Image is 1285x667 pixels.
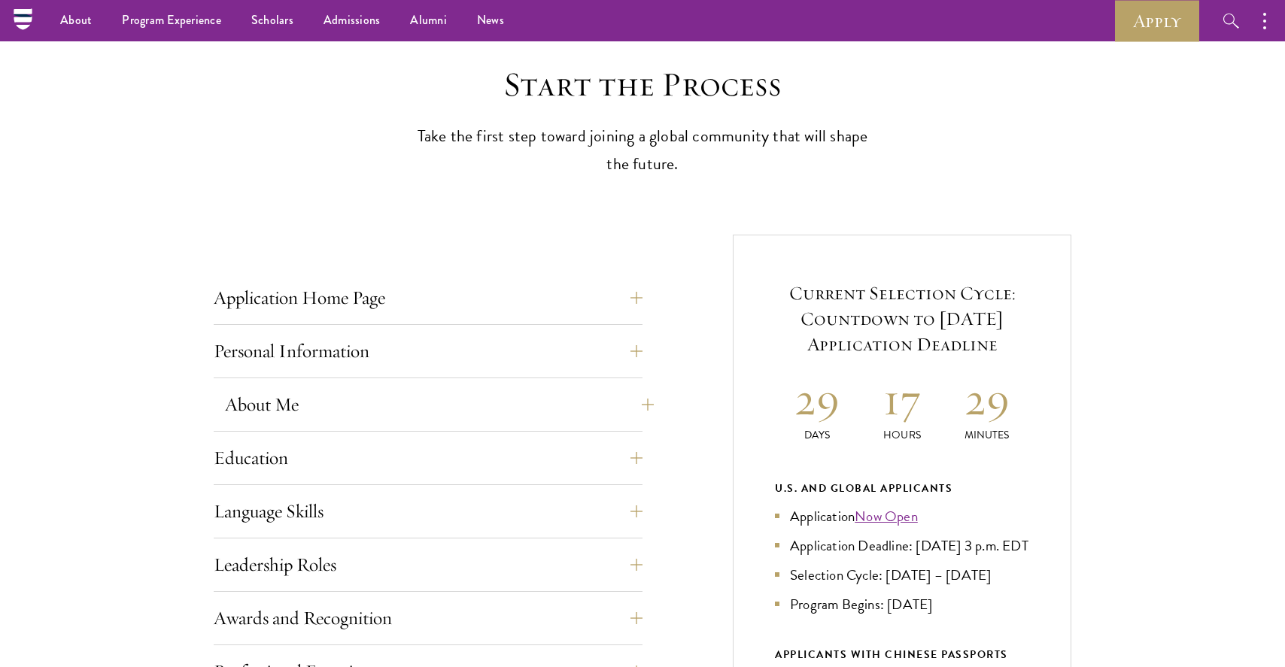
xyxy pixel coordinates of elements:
[775,535,1029,556] li: Application Deadline: [DATE] 3 p.m. EDT
[409,64,876,106] h2: Start the Process
[214,600,642,636] button: Awards and Recognition
[214,280,642,316] button: Application Home Page
[775,479,1029,498] div: U.S. and Global Applicants
[860,371,945,427] h2: 17
[214,333,642,369] button: Personal Information
[409,123,876,178] p: Take the first step toward joining a global community that will shape the future.
[944,427,1029,443] p: Minutes
[775,280,1029,357] h5: Current Selection Cycle: Countdown to [DATE] Application Deadline
[214,440,642,476] button: Education
[214,547,642,583] button: Leadership Roles
[944,371,1029,427] h2: 29
[775,505,1029,527] li: Application
[775,427,860,443] p: Days
[214,493,642,529] button: Language Skills
[775,645,1029,664] div: APPLICANTS WITH CHINESE PASSPORTS
[775,371,860,427] h2: 29
[855,505,918,527] a: Now Open
[225,387,654,423] button: About Me
[860,427,945,443] p: Hours
[775,593,1029,615] li: Program Begins: [DATE]
[775,564,1029,586] li: Selection Cycle: [DATE] – [DATE]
